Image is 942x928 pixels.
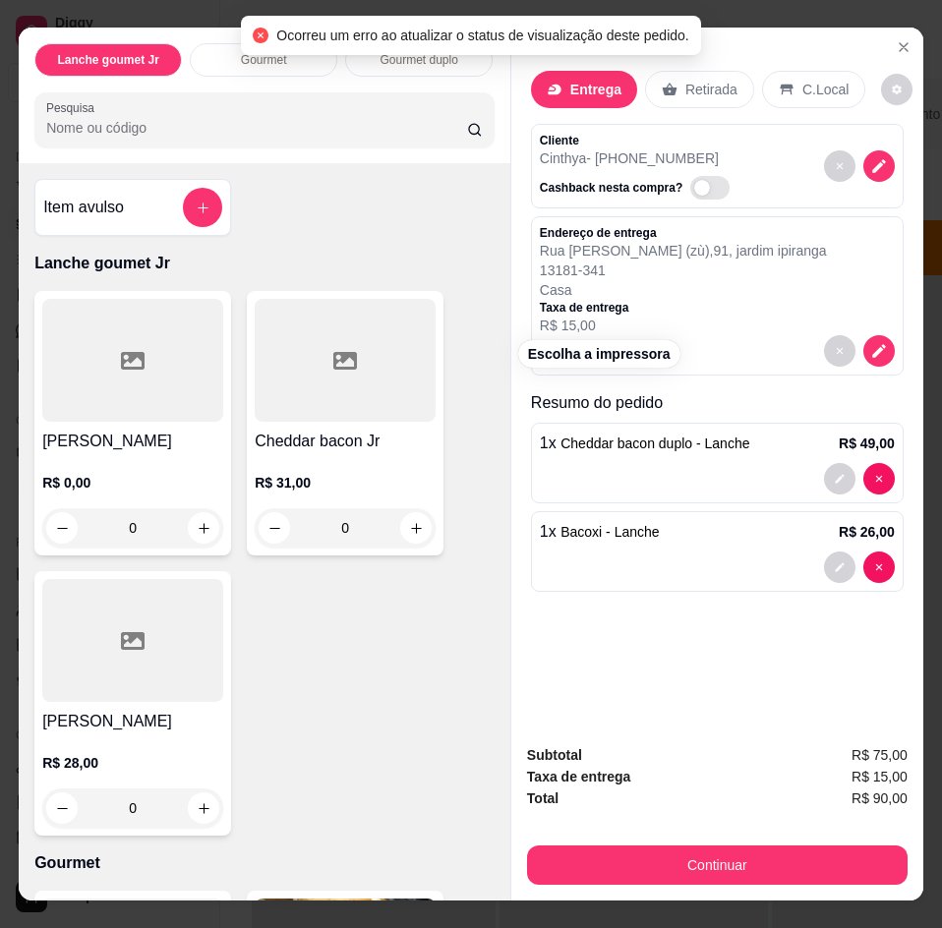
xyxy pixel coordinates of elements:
strong: Total [527,790,559,806]
p: R$ 0,00 [42,473,223,493]
p: Cashback nesta compra? [540,180,682,196]
p: Gourmet duplo [380,52,457,68]
p: Endereço de entrega [540,225,827,241]
button: decrease-product-quantity [824,150,855,182]
p: Casa [540,280,827,300]
p: C.Local [802,80,849,99]
p: Lanche goumet Jr [57,52,158,68]
button: Continuar [527,845,908,885]
span: R$ 15,00 [852,766,908,787]
button: decrease-product-quantity [863,150,895,182]
h4: Cheddar bacon Jr [255,430,436,453]
p: R$ 28,00 [42,753,223,773]
span: R$ 75,00 [852,744,908,766]
p: Taxa de entrega [540,300,827,316]
input: Pesquisa [46,118,467,138]
p: Retirada [685,80,737,99]
p: Resumo do pedido [531,391,904,415]
p: Cinthya - [PHONE_NUMBER] [540,148,737,168]
h4: [PERSON_NAME] [42,430,223,453]
h4: [PERSON_NAME] [42,710,223,733]
strong: Subtotal [527,747,582,763]
p: Cliente [540,133,737,148]
button: decrease-product-quantity [824,335,855,367]
p: Gourmet [34,851,495,875]
button: decrease-product-quantity [863,551,895,583]
p: Lanche goumet Jr [34,252,495,275]
p: R$ 31,00 [255,473,436,493]
label: Pesquisa [46,99,101,116]
button: decrease-product-quantity [881,74,913,105]
span: R$ 90,00 [852,787,908,809]
p: Gourmet [241,52,287,68]
p: Entrega [570,80,621,99]
button: decrease-product-quantity [863,463,895,494]
span: Cheddar bacon duplo - Lanche [560,435,749,451]
p: R$ 26,00 [839,522,895,542]
p: Rua [PERSON_NAME] (zù) , 91 , jardim ipiranga [540,241,827,261]
p: 13181-341 [540,261,827,280]
button: Close [888,31,919,63]
h4: Item avulso [43,196,124,219]
span: Bacoxi - Lanche [560,524,659,540]
strong: Taxa de entrega [527,769,631,784]
label: Automatic updates [690,176,737,200]
p: 1 x [540,520,660,544]
span: Ocorreu um erro ao atualizar o status de visualização deste pedido. [276,28,688,43]
p: R$ 15,00 [540,316,827,335]
button: decrease-product-quantity [863,335,895,367]
button: add-separate-item [183,188,222,227]
h4: Escolha a impressora [528,344,671,364]
button: decrease-product-quantity [824,551,855,583]
button: decrease-product-quantity [824,463,855,494]
p: R$ 49,00 [839,434,895,453]
span: close-circle [253,28,268,43]
p: 1 x [540,432,750,455]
